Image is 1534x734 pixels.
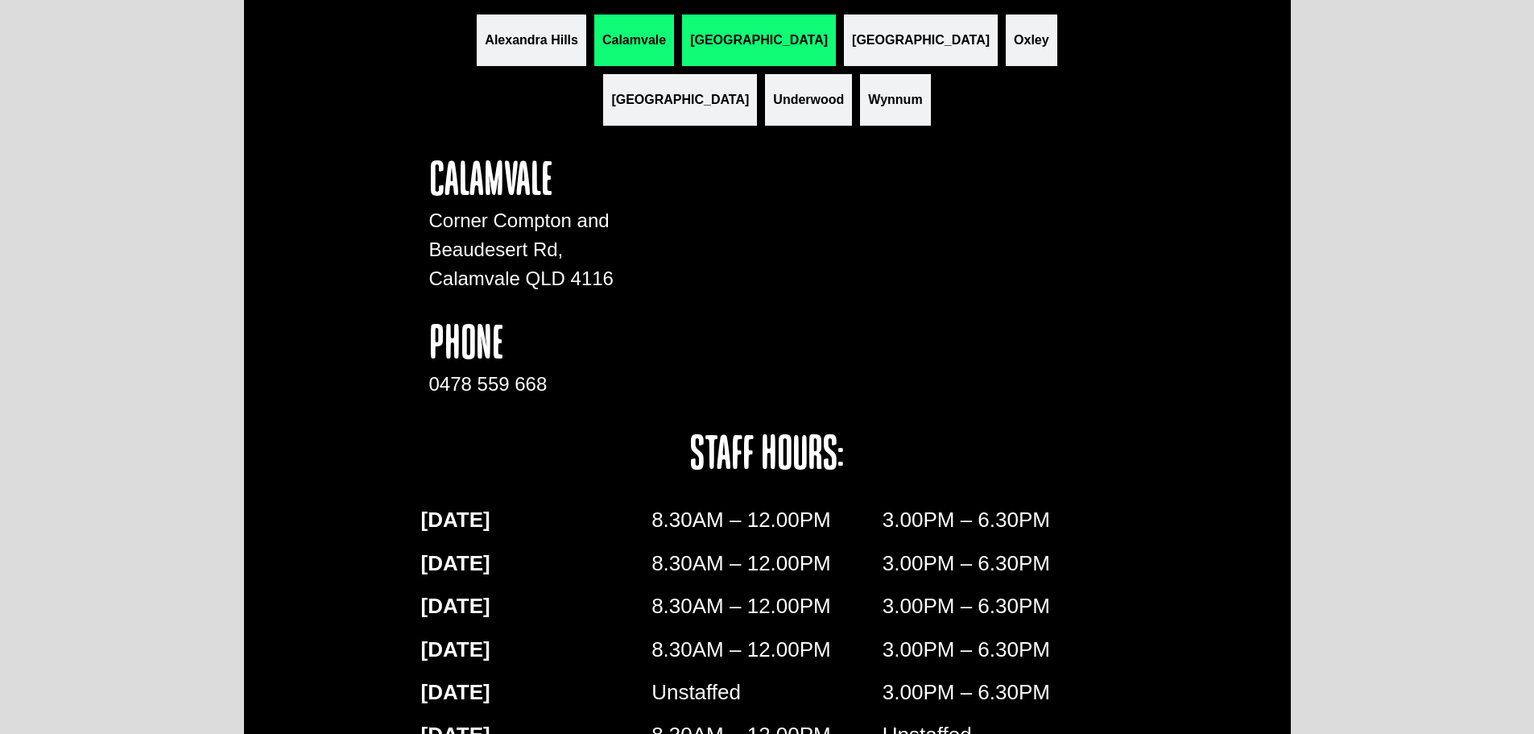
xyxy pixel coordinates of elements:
span: [GEOGRAPHIC_DATA] [852,31,990,50]
div: 8.30AM – 12.00PM [651,504,883,547]
span: [GEOGRAPHIC_DATA] [611,90,749,110]
p: [DATE] [421,677,652,708]
h4: phone [429,321,684,370]
span: Alexandra Hills [485,31,578,50]
div: Unstaffed [651,677,883,719]
div: 3.00PM – 6.30PM [883,504,1114,547]
span: Wynnum [868,90,922,110]
div: 3.00PM – 6.30PM [883,591,1114,633]
iframe: apbct__label_id__gravity_form [716,158,1106,400]
div: 3.00PM – 6.30PM [883,548,1114,591]
p: [DATE] [421,504,652,536]
p: [DATE] [421,548,652,579]
h4: Calamvale [429,158,684,206]
span: Oxley [1014,31,1049,50]
span: Calamvale [602,31,666,50]
div: 8.30AM – 12.00PM [651,591,883,633]
div: 8.30AM – 12.00PM [651,634,883,677]
p: [DATE] [421,634,652,666]
div: 3.00PM – 6.30PM [883,677,1114,719]
p: Corner Compton and Beaudesert Rd, Calamvale QLD 4116 [429,206,684,293]
div: 8.30AM – 12.00PM [651,548,883,591]
div: 3.00PM – 6.30PM [883,634,1114,677]
p: [DATE] [421,591,652,622]
h4: staff hours: [569,432,965,480]
div: 0478 559 668 [429,370,684,399]
span: [GEOGRAPHIC_DATA] [690,31,828,50]
span: Underwood [773,90,844,110]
